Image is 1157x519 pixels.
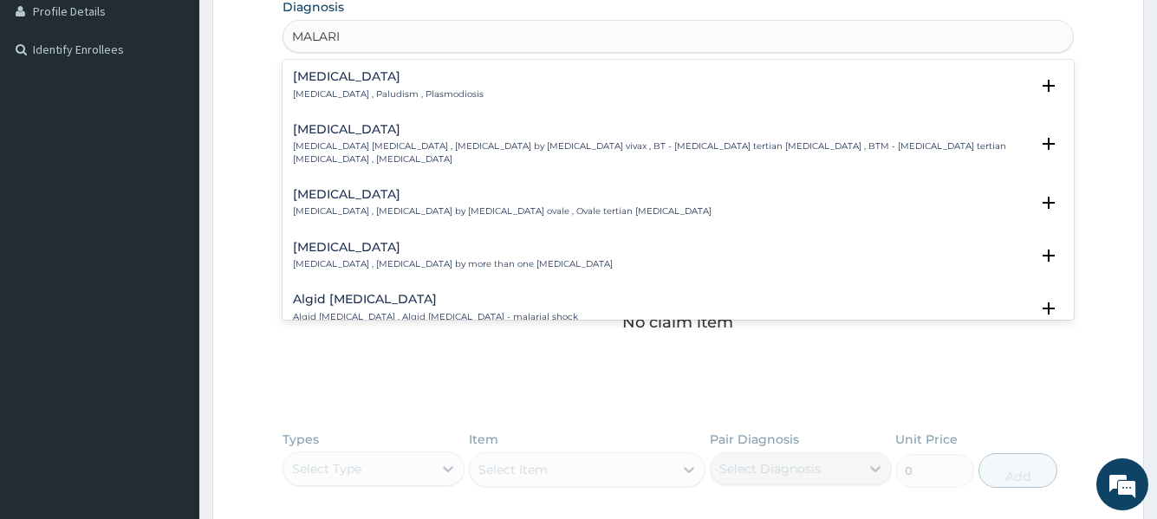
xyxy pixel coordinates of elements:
[90,97,291,120] div: Chat with us now
[1038,75,1059,96] i: open select status
[293,205,712,217] p: [MEDICAL_DATA] , [MEDICAL_DATA] by [MEDICAL_DATA] ovale , Ovale tertian [MEDICAL_DATA]
[284,9,326,50] div: Minimize live chat window
[293,311,578,323] p: Algid [MEDICAL_DATA] , Algid [MEDICAL_DATA] - malarial shock
[622,314,733,331] p: No claim item
[293,188,712,201] h4: [MEDICAL_DATA]
[293,123,1029,136] h4: [MEDICAL_DATA]
[293,140,1029,165] p: [MEDICAL_DATA] [MEDICAL_DATA] , [MEDICAL_DATA] by [MEDICAL_DATA] vivax , BT - [MEDICAL_DATA] tert...
[1038,298,1059,319] i: open select status
[293,293,578,306] h4: Algid [MEDICAL_DATA]
[9,340,330,400] textarea: Type your message and hit 'Enter'
[1038,245,1059,266] i: open select status
[293,88,484,101] p: [MEDICAL_DATA] , Paludism , Plasmodiosis
[293,258,613,270] p: [MEDICAL_DATA] , [MEDICAL_DATA] by more than one [MEDICAL_DATA]
[1038,133,1059,154] i: open select status
[101,152,239,327] span: We're online!
[293,70,484,83] h4: [MEDICAL_DATA]
[1038,192,1059,213] i: open select status
[32,87,70,130] img: d_794563401_company_1708531726252_794563401
[293,241,613,254] h4: [MEDICAL_DATA]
